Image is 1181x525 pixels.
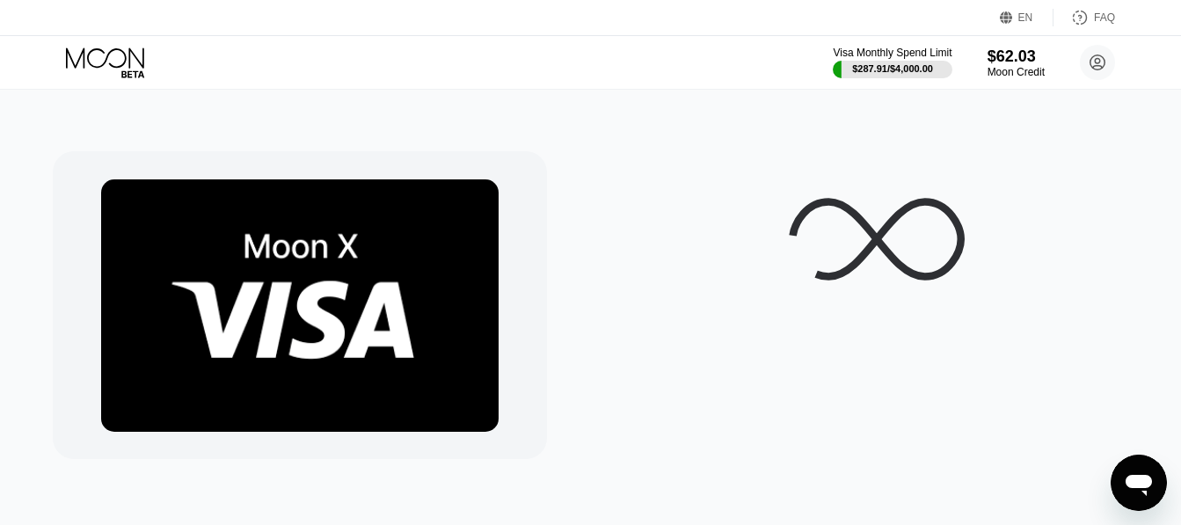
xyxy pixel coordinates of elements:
div: $62.03 [988,47,1045,66]
iframe: Button to launch messaging window [1111,455,1167,511]
div: FAQ [1094,11,1115,24]
div: $287.91 / $4,000.00 [852,63,933,74]
div: $62.03Moon Credit [988,47,1045,78]
div: FAQ [1053,9,1115,26]
div: EN [1018,11,1033,24]
div: EN [1000,9,1053,26]
div: Visa Monthly Spend Limit [833,47,951,59]
div: Visa Monthly Spend Limit$287.91/$4,000.00 [833,47,951,78]
div: Moon Credit [988,66,1045,78]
